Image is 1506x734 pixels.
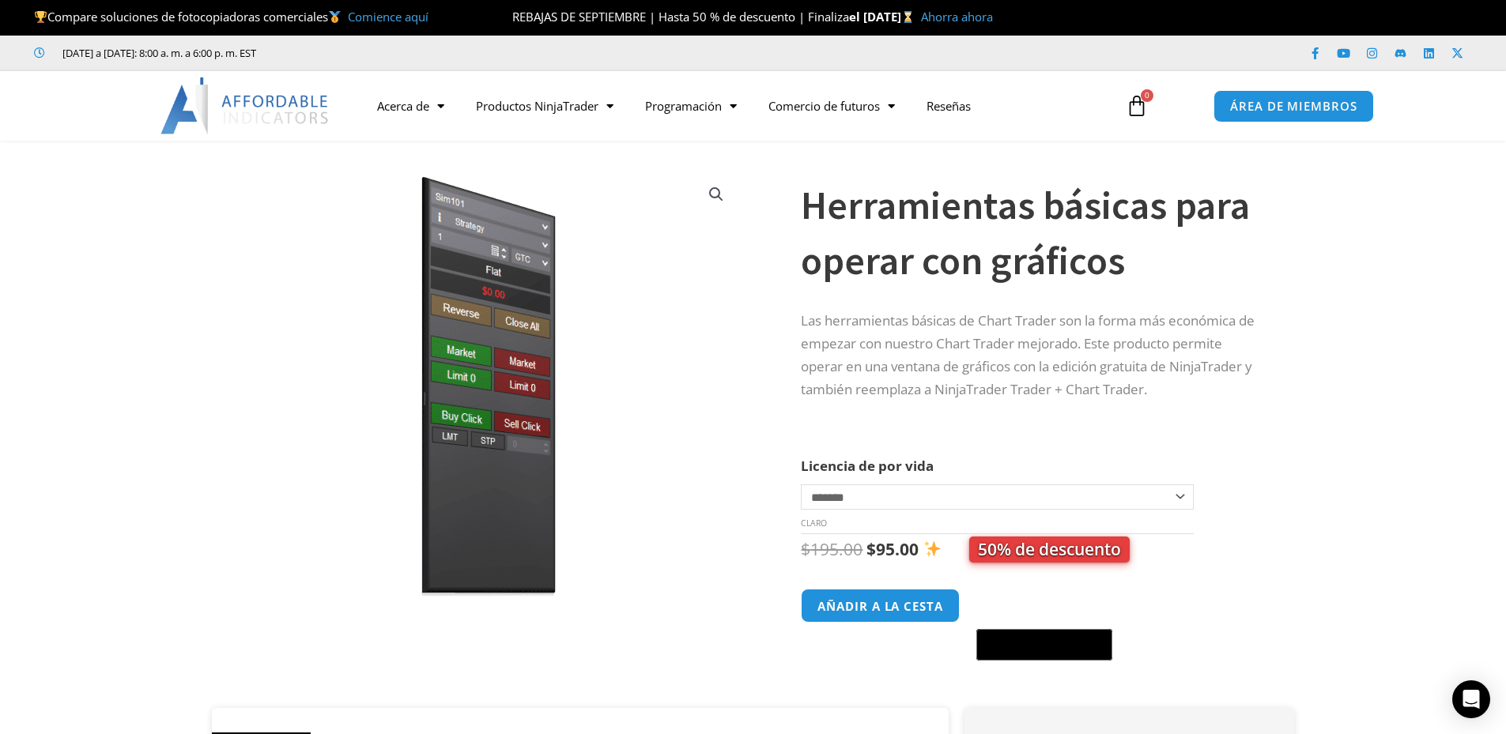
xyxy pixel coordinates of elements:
[911,88,987,124] a: Reseñas
[924,540,941,557] img: ✨
[361,88,1108,124] nav: Menú
[1102,83,1172,129] a: 0
[810,538,862,560] font: 195.00
[801,180,1250,285] font: Herramientas básicas para operar con gráficos
[377,98,429,114] font: Acerca de
[817,598,942,614] font: Añadir a la cesta
[361,88,460,124] a: Acerca de
[876,538,919,560] font: 95.00
[62,46,256,60] font: [DATE] a [DATE]: 8:00 a. m. a 6:00 p. m. EST
[234,168,742,605] img: BasicTools
[902,11,914,23] img: ⌛
[702,180,730,209] a: Ver galería de imágenes en pantalla completa
[160,77,330,134] img: LogoAI | Indicadores asequibles – NinjaTrader
[927,98,971,114] font: Reseñas
[460,88,629,124] a: Productos NinjaTrader
[1145,89,1149,100] font: 0
[753,88,911,124] a: Comercio de futuros
[801,518,827,529] a: Borrar opciones
[976,629,1112,661] button: Comprar con GPay
[801,589,959,623] button: Añadir a la cesta
[629,88,753,124] a: Programación
[801,518,827,529] font: Claro
[768,98,880,114] font: Comercio de futuros
[645,98,722,114] font: Programación
[801,311,1255,398] font: Las herramientas básicas de Chart Trader son la forma más económica de empezar con nuestro Chart ...
[978,538,1121,560] font: 50% de descuento
[866,538,876,560] font: $
[801,538,810,560] font: $
[921,9,993,24] a: Ahorra ahora
[278,45,515,61] iframe: Customer reviews powered by Trustpilot
[476,98,598,114] font: Productos NinjaTrader
[849,9,918,24] font: el [DATE]
[801,457,934,475] font: Licencia de por vida
[801,670,1263,684] iframe: Mensaje de PayPal 1
[35,11,47,23] img: 🏆
[1452,680,1490,718] div: Abrir Intercom Messenger
[329,11,341,23] img: 🥇
[47,9,348,24] font: Compare soluciones de fotocopiadoras comerciales
[1213,90,1373,122] a: ÁREA DE MIEMBROS
[512,9,849,24] font: REBAJAS DE SEPTIEMBRE | Hasta 50 % de descuento | Finaliza
[973,586,1115,624] iframe: Marco de entrada de pago seguro
[1230,98,1357,114] font: ÁREA DE MIEMBROS
[348,9,428,24] a: Comience aquí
